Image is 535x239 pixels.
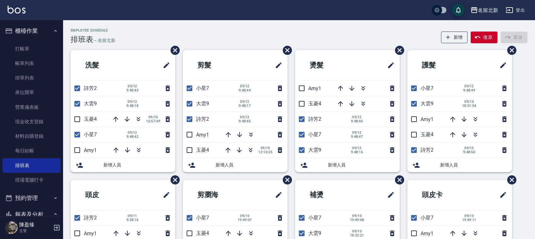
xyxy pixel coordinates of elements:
span: 詩芳2 [84,215,97,221]
a: 掛單列表 [3,71,61,85]
span: 詩芳2 [196,116,209,122]
h2: 洗髮 [76,54,134,77]
div: 新增人員 [71,158,175,172]
span: 刪除班表 [278,41,293,60]
span: 19:49:11 [462,218,476,222]
span: 大雲9 [84,101,97,107]
span: 09/12 [238,84,252,88]
span: 9:48:16 [350,150,364,154]
span: 09/10 [462,214,476,218]
span: 大雲9 [308,230,321,236]
span: 詩芳2 [84,85,97,91]
span: 新增人員 [328,162,395,168]
h3: 排班表 [71,35,93,44]
span: 09/10 [462,100,476,104]
div: 名留北新 [478,6,498,14]
a: 每日結帳 [3,143,61,158]
span: 09/12 [125,84,139,88]
span: 09/12 [238,115,252,119]
span: Amy1 [84,230,97,236]
span: 玉菱4 [196,147,209,153]
span: 小星7 [308,131,321,137]
span: 刪除班表 [390,171,405,189]
span: 9:48:45 [238,119,252,123]
span: 09/12 [350,146,364,150]
h5: 陳盈臻 [19,222,51,228]
button: save [452,4,465,16]
button: 名留北新 [468,4,501,17]
span: 小星7 [421,85,433,91]
span: 09/10 [258,146,272,150]
span: 09/12 [238,100,252,104]
span: 小星7 [84,131,97,137]
a: 排班表 [3,158,61,173]
span: 修改班表的標題 [496,187,507,202]
span: 刪除班表 [166,41,181,60]
span: 小星7 [421,215,433,221]
span: 9:48:44 [238,88,252,92]
span: 玉菱4 [196,230,209,236]
span: Amy1 [196,132,209,138]
a: 材料自購登錄 [3,129,61,143]
a: 現金收支登錄 [3,114,61,129]
a: 現場電腦打卡 [3,173,61,187]
span: 9:48:46 [350,119,364,123]
span: 新增人員 [440,162,507,168]
span: 09/12 [350,131,364,135]
span: 09/12 [125,100,139,104]
div: 新增人員 [183,158,288,172]
a: 打帳單 [3,42,61,56]
h2: 剪瀏海 [188,184,249,206]
span: 9:48:49 [462,88,476,92]
span: 刪除班表 [390,41,405,60]
button: 報表及分析 [3,206,61,223]
span: 12:10:25 [258,150,272,154]
span: 09/12 [125,131,139,135]
span: 刪除班表 [278,171,293,189]
button: 預約管理 [3,190,61,206]
span: 19:49:07 [238,218,252,222]
span: 刪除班表 [503,171,517,189]
span: 09/10 [146,115,160,119]
span: 修改班表的標題 [271,58,282,73]
span: Amy1 [84,147,97,153]
span: 刪除班表 [166,171,181,189]
span: 修改班表的標題 [383,58,395,73]
span: 09/10 [238,214,252,218]
span: 玉菱4 [421,131,433,137]
span: 玉菱4 [84,116,97,122]
span: 9:48:47 [350,135,364,139]
p: 主管 [19,228,51,234]
span: 修改班表的標題 [159,58,170,73]
h2: 補燙 [300,184,358,206]
a: 帳單列表 [3,56,61,71]
span: 18:31:54 [462,104,476,108]
span: 18:32:21 [350,233,364,237]
span: 詩芳2 [421,147,433,153]
button: 復原 [471,32,497,43]
button: 新增 [441,32,468,43]
span: 09/10 [350,229,364,233]
span: 新增人員 [103,162,170,168]
h2: 頭皮 [76,184,134,206]
span: 9:48:42 [125,135,139,139]
span: 09/12 [350,115,364,119]
span: 詩芳2 [308,116,321,122]
span: 9:48:50 [462,150,476,154]
h2: 剪髮 [188,54,246,77]
h2: Employee Schedule [71,28,115,32]
span: 09/10 [350,214,364,218]
div: 新增人員 [407,158,512,172]
a: 營業儀表板 [3,100,61,114]
img: Logo [8,6,26,14]
span: Amy1 [308,85,321,91]
span: 修改班表的標題 [271,187,282,202]
h2: 燙髮 [300,54,358,77]
span: 09/11 [125,214,139,218]
span: 9:48:43 [125,88,139,92]
span: 刪除班表 [503,41,517,60]
span: 19:49:08 [350,218,364,222]
span: Amy1 [421,230,433,236]
span: 9:28:16 [125,218,139,222]
span: 玉菱4 [308,101,321,107]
